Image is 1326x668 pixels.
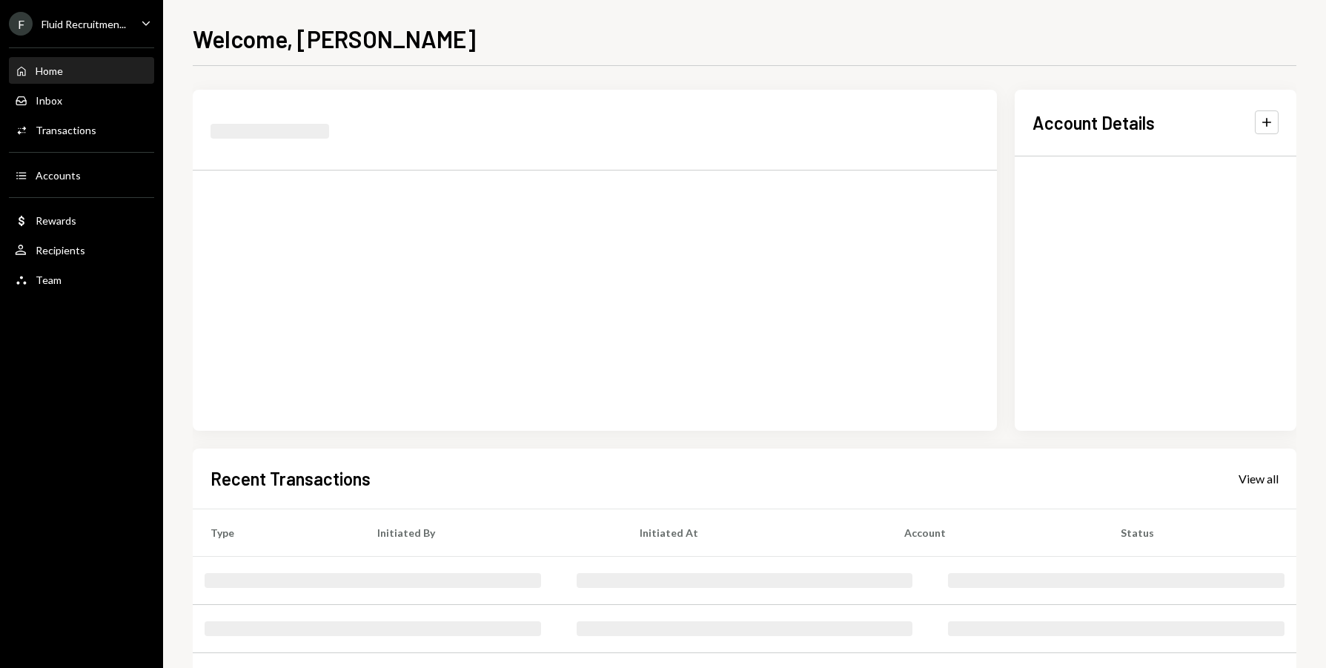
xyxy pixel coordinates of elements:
a: Rewards [9,207,154,234]
a: Transactions [9,116,154,143]
th: Type [193,509,359,556]
div: View all [1239,472,1279,486]
th: Account [886,509,1103,556]
div: Fluid Recruitmen... [42,18,126,30]
th: Initiated At [622,509,886,556]
div: Inbox [36,94,62,107]
a: View all [1239,470,1279,486]
h2: Account Details [1032,110,1155,135]
div: Team [36,274,62,286]
h1: Welcome, [PERSON_NAME] [193,24,476,53]
a: Team [9,266,154,293]
a: Recipients [9,237,154,263]
div: Home [36,65,63,77]
th: Initiated By [359,509,622,556]
a: Home [9,57,154,84]
div: Transactions [36,124,96,136]
h2: Recent Transactions [210,466,371,491]
div: Rewards [36,214,76,227]
div: F [9,12,33,36]
a: Accounts [9,162,154,188]
div: Recipients [36,244,85,257]
th: Status [1103,509,1296,556]
div: Accounts [36,169,81,182]
a: Inbox [9,87,154,113]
